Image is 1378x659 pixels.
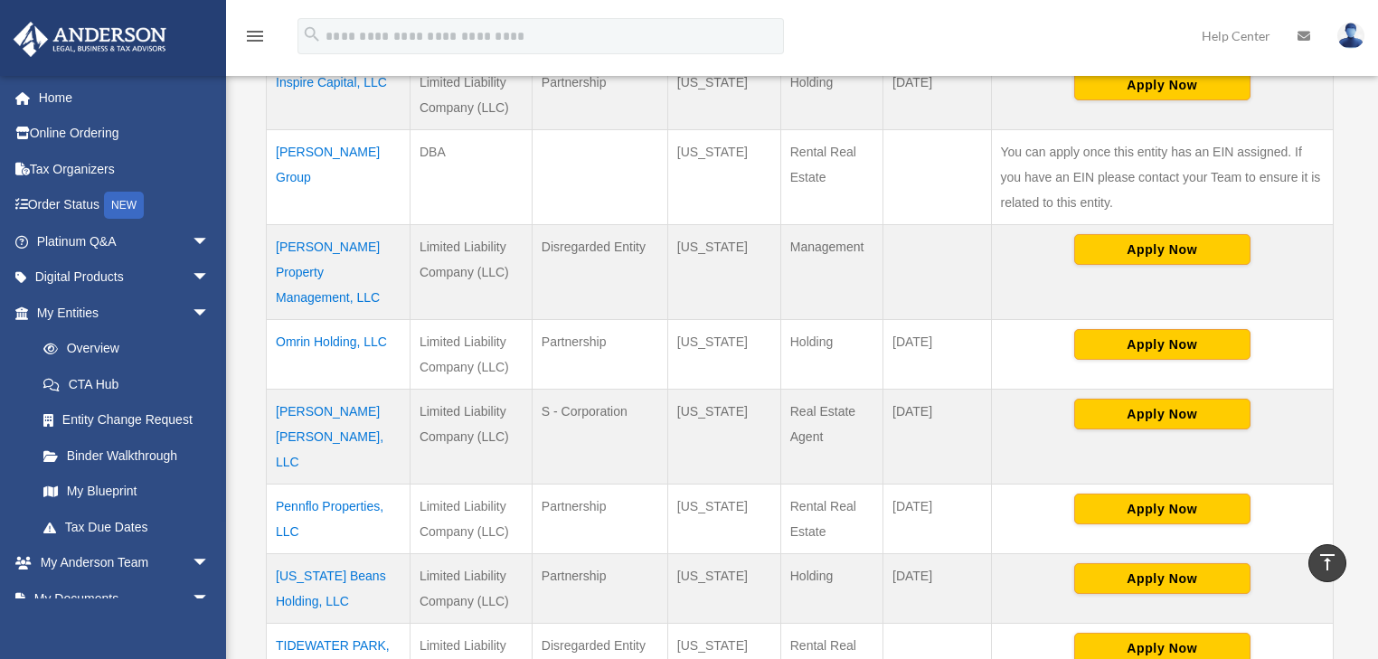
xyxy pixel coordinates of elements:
div: NEW [104,192,144,219]
td: Limited Liability Company (LLC) [410,60,532,130]
a: Tax Organizers [13,151,237,187]
a: My Documentsarrow_drop_down [13,580,237,617]
a: vertical_align_top [1308,544,1346,582]
td: Partnership [532,553,667,623]
a: Order StatusNEW [13,187,237,224]
td: [US_STATE] [667,389,780,484]
td: [US_STATE] [667,129,780,224]
button: Apply Now [1074,399,1251,429]
td: You can apply once this entity has an EIN assigned. If you have an EIN please contact your Team t... [991,129,1333,224]
i: vertical_align_top [1317,551,1338,573]
img: User Pic [1337,23,1364,49]
td: Holding [780,319,882,389]
td: Limited Liability Company (LLC) [410,389,532,484]
td: [US_STATE] [667,319,780,389]
td: Holding [780,60,882,130]
img: Anderson Advisors Platinum Portal [8,22,172,57]
span: arrow_drop_down [192,259,228,297]
span: arrow_drop_down [192,223,228,260]
td: Management [780,224,882,319]
td: DBA [410,129,532,224]
button: Apply Now [1074,70,1251,100]
td: [US_STATE] Beans Holding, LLC [267,553,411,623]
i: search [302,24,322,44]
td: Partnership [532,484,667,553]
td: Real Estate Agent [780,389,882,484]
a: CTA Hub [25,366,228,402]
a: My Entitiesarrow_drop_down [13,295,228,331]
td: [PERSON_NAME] Property Management, LLC [267,224,411,319]
a: menu [244,32,266,47]
a: Home [13,80,237,116]
td: [DATE] [883,60,992,130]
td: S - Corporation [532,389,667,484]
a: Overview [25,331,219,367]
td: Limited Liability Company (LLC) [410,553,532,623]
td: Omrin Holding, LLC [267,319,411,389]
td: [DATE] [883,389,992,484]
td: Rental Real Estate [780,484,882,553]
a: Binder Walkthrough [25,438,228,474]
span: arrow_drop_down [192,295,228,332]
td: [US_STATE] [667,60,780,130]
span: arrow_drop_down [192,580,228,617]
td: [US_STATE] [667,224,780,319]
td: Limited Liability Company (LLC) [410,319,532,389]
a: Tax Due Dates [25,509,228,545]
i: menu [244,25,266,47]
a: My Anderson Teamarrow_drop_down [13,545,237,581]
a: Digital Productsarrow_drop_down [13,259,237,296]
button: Apply Now [1074,329,1251,360]
a: Platinum Q&Aarrow_drop_down [13,223,237,259]
td: Limited Liability Company (LLC) [410,484,532,553]
td: Pennflo Properties, LLC [267,484,411,553]
button: Apply Now [1074,494,1251,524]
a: My Blueprint [25,474,228,510]
a: Entity Change Request [25,402,228,438]
td: [US_STATE] [667,553,780,623]
td: [DATE] [883,553,992,623]
td: Limited Liability Company (LLC) [410,224,532,319]
td: [DATE] [883,484,992,553]
td: [DATE] [883,319,992,389]
button: Apply Now [1074,563,1251,594]
td: Rental Real Estate [780,129,882,224]
td: [PERSON_NAME] Group [267,129,411,224]
td: [PERSON_NAME] [PERSON_NAME], LLC [267,389,411,484]
a: Online Ordering [13,116,237,152]
td: [US_STATE] [667,484,780,553]
span: arrow_drop_down [192,545,228,582]
td: Holding [780,553,882,623]
td: Partnership [532,319,667,389]
button: Apply Now [1074,234,1251,265]
td: Disregarded Entity [532,224,667,319]
td: Inspire Capital, LLC [267,60,411,130]
td: Partnership [532,60,667,130]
